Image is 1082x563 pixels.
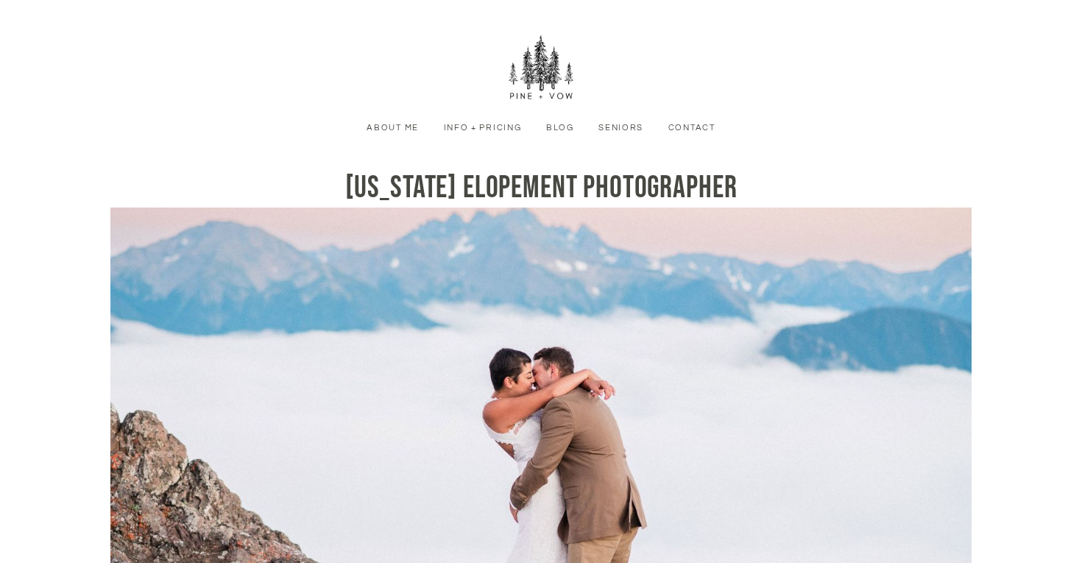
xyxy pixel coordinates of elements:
img: Pine + Vow [508,35,574,102]
a: Blog [537,121,582,135]
a: Contact [660,121,724,135]
a: Info + Pricing [435,121,530,135]
a: About Me [358,121,428,135]
a: Seniors [590,121,651,135]
span: [US_STATE] Elopement Photographer [345,169,738,207]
